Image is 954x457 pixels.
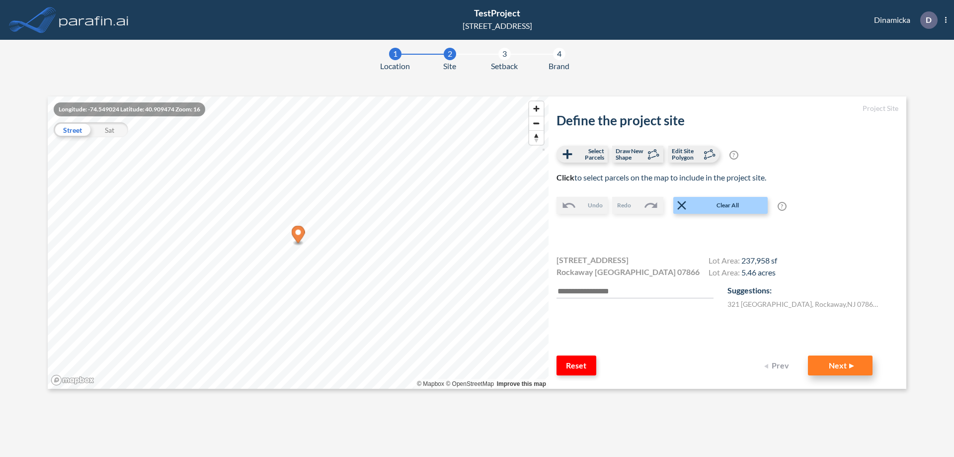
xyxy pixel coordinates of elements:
[617,201,631,210] span: Redo
[758,356,798,375] button: Prev
[729,151,738,160] span: ?
[709,268,777,279] h4: Lot Area:
[444,48,456,60] div: 2
[48,96,549,389] canvas: Map
[673,197,768,214] button: Clear All
[553,48,565,60] div: 4
[859,11,947,29] div: Dinamicka
[556,356,596,375] button: Reset
[443,60,456,72] span: Site
[54,102,205,116] div: Longitude: -74.549024 Latitude: 40.909474 Zoom: 16
[741,256,777,265] span: 237,958 sf
[549,60,569,72] span: Brand
[380,60,410,72] span: Location
[556,173,574,182] b: Click
[556,197,608,214] button: Undo
[926,15,932,24] p: D
[446,380,494,387] a: OpenStreetMap
[491,60,518,72] span: Setback
[556,113,898,128] h2: Define the project site
[54,122,91,137] div: Street
[556,266,700,278] span: Rockaway [GEOGRAPHIC_DATA] 07866
[463,20,532,32] div: [STREET_ADDRESS]
[529,131,544,145] span: Reset bearing to north
[727,299,881,309] label: 321 [GEOGRAPHIC_DATA] , Rockaway , NJ 07866 , US
[529,101,544,116] button: Zoom in
[672,148,701,161] span: Edit Site Polygon
[689,201,767,210] span: Clear All
[556,173,766,182] span: to select parcels on the map to include in the project site.
[417,380,444,387] a: Mapbox
[588,201,603,210] span: Undo
[389,48,401,60] div: 1
[498,48,511,60] div: 3
[556,254,629,266] span: [STREET_ADDRESS]
[51,374,94,386] a: Mapbox homepage
[808,356,873,375] button: Next
[741,268,776,277] span: 5.46 acres
[91,122,128,137] div: Sat
[292,226,305,246] div: Map marker
[57,10,131,30] img: logo
[497,380,546,387] a: Improve this map
[616,148,645,161] span: Draw New Shape
[474,7,520,18] span: TestProject
[529,116,544,130] button: Zoom out
[778,202,787,211] span: ?
[709,256,777,268] h4: Lot Area:
[575,148,604,161] span: Select Parcels
[556,104,898,113] h5: Project Site
[612,197,663,214] button: Redo
[727,284,898,296] p: Suggestions:
[529,130,544,145] button: Reset bearing to north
